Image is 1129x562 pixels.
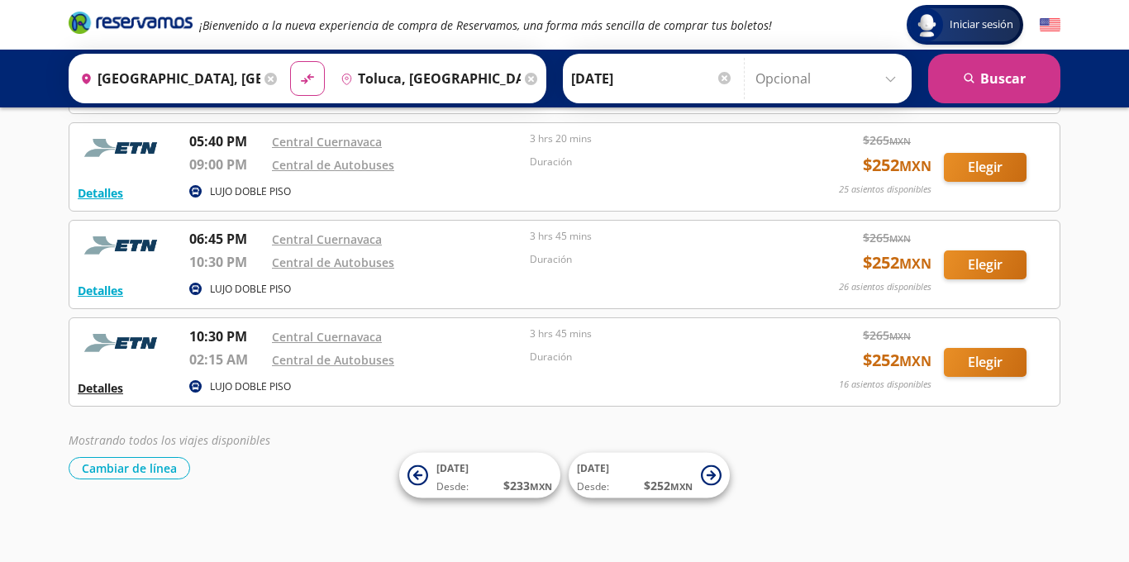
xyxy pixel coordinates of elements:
[69,10,193,40] a: Brand Logo
[78,184,123,202] button: Detalles
[863,326,911,344] span: $ 265
[944,153,1027,182] button: Elegir
[530,229,779,244] p: 3 hrs 45 mins
[272,352,394,368] a: Central de Autobuses
[577,461,609,475] span: [DATE]
[199,17,772,33] em: ¡Bienvenido a la nueva experiencia de compra de Reservamos, una forma más sencilla de comprar tus...
[899,255,931,273] small: MXN
[670,480,693,493] small: MXN
[210,379,291,394] p: LUJO DOBLE PISO
[863,250,931,275] span: $ 252
[863,348,931,373] span: $ 252
[577,479,609,494] span: Desde:
[69,10,193,35] i: Brand Logo
[569,453,730,498] button: [DATE]Desde:$252MXN
[210,282,291,297] p: LUJO DOBLE PISO
[189,252,264,272] p: 10:30 PM
[74,58,260,99] input: Buscar Origen
[530,155,779,169] p: Duración
[530,252,779,267] p: Duración
[503,477,552,494] span: $ 233
[399,453,560,498] button: [DATE]Desde:$233MXN
[189,131,264,151] p: 05:40 PM
[272,255,394,270] a: Central de Autobuses
[334,58,521,99] input: Buscar Destino
[839,183,931,197] p: 25 asientos disponibles
[78,326,169,360] img: RESERVAMOS
[944,348,1027,377] button: Elegir
[189,229,264,249] p: 06:45 PM
[863,229,911,246] span: $ 265
[69,432,270,448] em: Mostrando todos los viajes disponibles
[889,232,911,245] small: MXN
[530,131,779,146] p: 3 hrs 20 mins
[78,131,169,164] img: RESERVAMOS
[530,350,779,364] p: Duración
[78,379,123,397] button: Detalles
[944,250,1027,279] button: Elegir
[436,461,469,475] span: [DATE]
[78,282,123,299] button: Detalles
[863,153,931,178] span: $ 252
[436,479,469,494] span: Desde:
[78,229,169,262] img: RESERVAMOS
[943,17,1020,33] span: Iniciar sesión
[272,157,394,173] a: Central de Autobuses
[755,58,903,99] input: Opcional
[1040,15,1060,36] button: English
[189,326,264,346] p: 10:30 PM
[899,352,931,370] small: MXN
[839,280,931,294] p: 26 asientos disponibles
[189,350,264,369] p: 02:15 AM
[571,58,733,99] input: Elegir Fecha
[189,155,264,174] p: 09:00 PM
[272,231,382,247] a: Central Cuernavaca
[210,184,291,199] p: LUJO DOBLE PISO
[839,378,931,392] p: 16 asientos disponibles
[899,157,931,175] small: MXN
[530,480,552,493] small: MXN
[69,457,190,479] button: Cambiar de línea
[272,329,382,345] a: Central Cuernavaca
[530,326,779,341] p: 3 hrs 45 mins
[272,134,382,150] a: Central Cuernavaca
[644,477,693,494] span: $ 252
[863,131,911,149] span: $ 265
[889,135,911,147] small: MXN
[889,330,911,342] small: MXN
[928,54,1060,103] button: Buscar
